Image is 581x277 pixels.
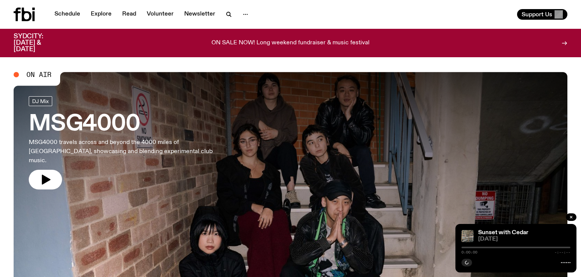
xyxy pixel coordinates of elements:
[461,250,477,254] span: 0:00:00
[14,33,62,53] h3: SYDCITY: [DATE] & [DATE]
[555,250,570,254] span: -:--:--
[86,9,116,20] a: Explore
[29,138,222,165] p: MSG4000 travels across and beyond the 4000 miles of [GEOGRAPHIC_DATA], showcasing and blending ex...
[180,9,220,20] a: Newsletter
[29,114,222,135] h3: MSG4000
[32,98,49,104] span: DJ Mix
[118,9,141,20] a: Read
[517,9,567,20] button: Support Us
[142,9,178,20] a: Volunteer
[29,96,52,106] a: DJ Mix
[478,230,528,236] a: Sunset with Cedar
[478,236,570,242] span: [DATE]
[211,40,370,47] p: ON SALE NOW! Long weekend fundraiser & music festival
[461,230,474,242] img: A corner shot of the fbi music library
[50,9,85,20] a: Schedule
[26,71,51,78] span: On Air
[522,11,552,18] span: Support Us
[29,96,222,189] a: MSG4000MSG4000 travels across and beyond the 4000 miles of [GEOGRAPHIC_DATA], showcasing and blen...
